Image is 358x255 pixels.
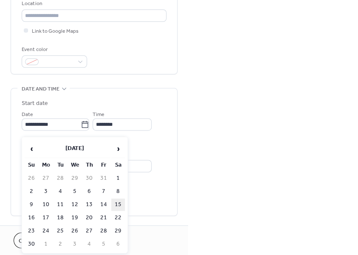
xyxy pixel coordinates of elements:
[68,198,82,211] td: 12
[82,185,96,198] td: 6
[39,212,53,224] td: 17
[82,238,96,250] td: 4
[39,185,53,198] td: 3
[68,159,82,171] th: We
[25,185,38,198] td: 2
[68,225,82,237] td: 26
[97,172,110,184] td: 31
[82,225,96,237] td: 27
[97,185,110,198] td: 7
[97,159,110,171] th: Fr
[39,238,53,250] td: 1
[39,172,53,184] td: 27
[111,225,125,237] td: 29
[39,140,110,158] th: [DATE]
[22,110,33,119] span: Date
[54,238,67,250] td: 2
[82,198,96,211] td: 13
[32,27,79,36] span: Link to Google Maps
[111,238,125,250] td: 6
[93,110,104,119] span: Time
[54,159,67,171] th: Tu
[39,159,53,171] th: Mo
[22,45,85,54] div: Event color
[112,140,124,157] span: ›
[111,172,125,184] td: 1
[14,232,46,248] button: Cancel
[54,198,67,211] td: 11
[39,198,53,211] td: 10
[25,238,38,250] td: 30
[68,212,82,224] td: 19
[54,225,67,237] td: 25
[111,212,125,224] td: 22
[25,140,38,157] span: ‹
[54,172,67,184] td: 28
[82,212,96,224] td: 20
[25,172,38,184] td: 26
[25,159,38,171] th: Su
[111,185,125,198] td: 8
[22,99,48,108] div: Start date
[97,225,110,237] td: 28
[68,172,82,184] td: 29
[97,238,110,250] td: 5
[25,212,38,224] td: 16
[111,198,125,211] td: 15
[22,85,59,93] span: Date and time
[82,159,96,171] th: Th
[39,225,53,237] td: 24
[25,198,38,211] td: 9
[97,212,110,224] td: 21
[111,159,125,171] th: Sa
[97,198,110,211] td: 14
[68,238,82,250] td: 3
[54,212,67,224] td: 18
[82,172,96,184] td: 30
[25,225,38,237] td: 23
[19,237,41,246] span: Cancel
[54,185,67,198] td: 4
[68,185,82,198] td: 5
